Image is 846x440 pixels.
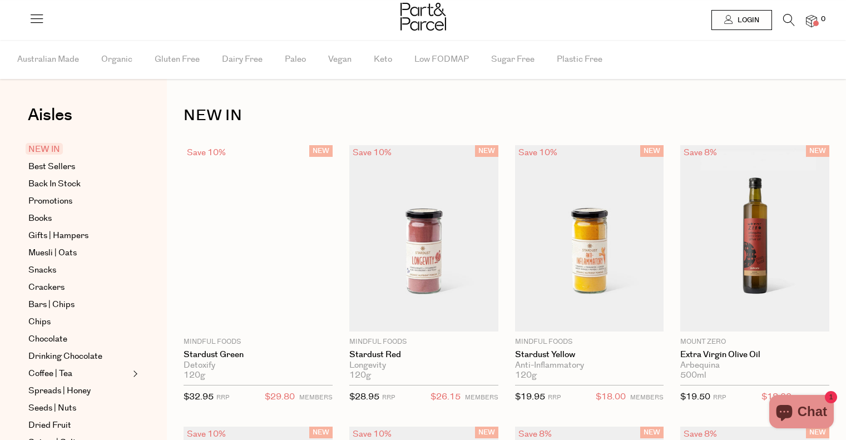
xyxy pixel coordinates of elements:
span: Promotions [28,195,72,208]
p: Mindful Foods [349,337,498,347]
inbox-online-store-chat: Shopify online store chat [766,395,837,431]
span: Chocolate [28,333,67,346]
div: Longevity [349,360,498,370]
p: Mindful Foods [515,337,664,347]
a: Snacks [28,264,130,277]
small: MEMBERS [465,393,498,402]
span: Seeds | Nuts [28,402,76,415]
span: 120g [184,370,205,380]
a: Coffee | Tea [28,367,130,380]
span: NEW [640,427,664,438]
span: Dried Fruit [28,419,71,432]
span: Aisles [28,103,72,127]
a: Aisles [28,107,72,135]
a: Promotions [28,195,130,208]
small: RRP [216,393,229,402]
span: Low FODMAP [414,40,469,79]
img: Stardust Red [349,145,498,332]
span: $29.80 [265,390,295,404]
p: Mount Zero [680,337,829,347]
a: Stardust Yellow [515,350,664,360]
span: Bars | Chips [28,298,75,312]
button: Expand/Collapse Coffee | Tea [130,367,138,380]
a: Bars | Chips [28,298,130,312]
div: Anti-Inflammatory [515,360,664,370]
span: NEW [309,427,333,438]
h1: NEW IN [184,103,829,128]
span: NEW [806,145,829,157]
div: Save 10% [349,145,395,160]
span: Muesli | Oats [28,246,77,260]
span: Snacks [28,264,56,277]
small: MEMBERS [796,393,829,402]
div: Detoxify [184,360,333,370]
span: Paleo [285,40,306,79]
span: $18.00 [596,390,626,404]
span: Books [28,212,52,225]
a: Muesli | Oats [28,246,130,260]
small: RRP [382,393,395,402]
span: Vegan [328,40,352,79]
a: Chips [28,315,130,329]
a: Seeds | Nuts [28,402,130,415]
span: 120g [349,370,371,380]
a: Spreads | Honey [28,384,130,398]
a: Books [28,212,130,225]
a: Stardust Green [184,350,333,360]
small: RRP [548,393,561,402]
span: 0 [818,14,828,24]
a: Extra Virgin Olive Oil [680,350,829,360]
a: 0 [806,15,817,27]
a: Best Sellers [28,160,130,174]
a: Drinking Chocolate [28,350,130,363]
span: Best Sellers [28,160,75,174]
span: $32.95 [184,391,214,403]
small: MEMBERS [299,393,333,402]
span: Login [735,16,759,25]
span: Gifts | Hampers [28,229,88,243]
span: NEW [640,145,664,157]
span: $19.95 [515,391,545,403]
img: Extra Virgin Olive Oil [680,145,829,332]
span: $28.95 [349,391,379,403]
div: Save 10% [515,145,561,160]
span: NEW IN [26,143,63,155]
a: Gifts | Hampers [28,229,130,243]
span: $18.00 [761,390,791,404]
a: NEW IN [28,143,130,156]
span: NEW [806,427,829,438]
span: Australian Made [17,40,79,79]
small: MEMBERS [630,393,664,402]
span: $19.50 [680,391,710,403]
a: Back In Stock [28,177,130,191]
img: Stardust Yellow [515,145,664,332]
a: Chocolate [28,333,130,346]
span: Plastic Free [557,40,602,79]
span: Back In Stock [28,177,81,191]
span: Sugar Free [491,40,535,79]
span: Organic [101,40,132,79]
span: Drinking Chocolate [28,350,102,363]
a: Crackers [28,281,130,294]
img: Part&Parcel [400,3,446,31]
span: Gluten Free [155,40,200,79]
a: Login [711,10,772,30]
span: Keto [374,40,392,79]
span: NEW [475,427,498,438]
span: NEW [475,145,498,157]
span: Spreads | Honey [28,384,91,398]
span: Chips [28,315,51,329]
span: NEW [309,145,333,157]
small: RRP [713,393,726,402]
div: Arbequina [680,360,829,370]
span: Dairy Free [222,40,263,79]
span: 500ml [680,370,706,380]
div: Save 10% [184,145,229,160]
span: 120g [515,370,537,380]
span: Coffee | Tea [28,367,72,380]
span: Crackers [28,281,65,294]
div: Save 8% [680,145,720,160]
a: Dried Fruit [28,419,130,432]
span: $26.15 [431,390,461,404]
